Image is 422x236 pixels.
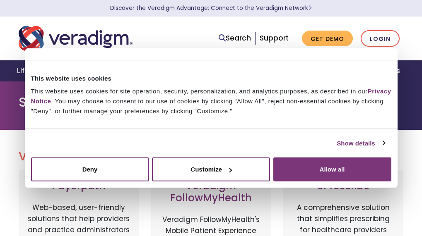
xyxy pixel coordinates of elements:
a: Login [361,30,400,47]
a: Discover the Veradigm Advantage: Connect to the Veradigm NetworkLearn More [110,4,312,12]
div: This website uses cookies for site operation, security, personalization, and analytics purposes, ... [31,86,391,116]
h3: Payerpath [27,180,130,192]
a: Get Demo [302,31,353,47]
button: Deny [31,157,149,181]
a: Life Sciences [12,60,71,81]
button: Customize [152,157,270,181]
button: Allow all [273,157,391,181]
a: Support [260,33,289,43]
a: Privacy Notice [31,88,391,105]
h3: Veradigm FollowMyHealth [159,180,263,204]
h3: ePrescribe [292,180,395,192]
a: Show details [337,138,385,148]
div: This website uses cookies [31,73,391,83]
img: Veradigm logo [19,25,133,52]
h2: Veradigm Solutions [19,150,404,164]
span: Learn More [308,4,312,12]
a: Search [219,33,251,44]
h1: Solution Login [19,94,404,110]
